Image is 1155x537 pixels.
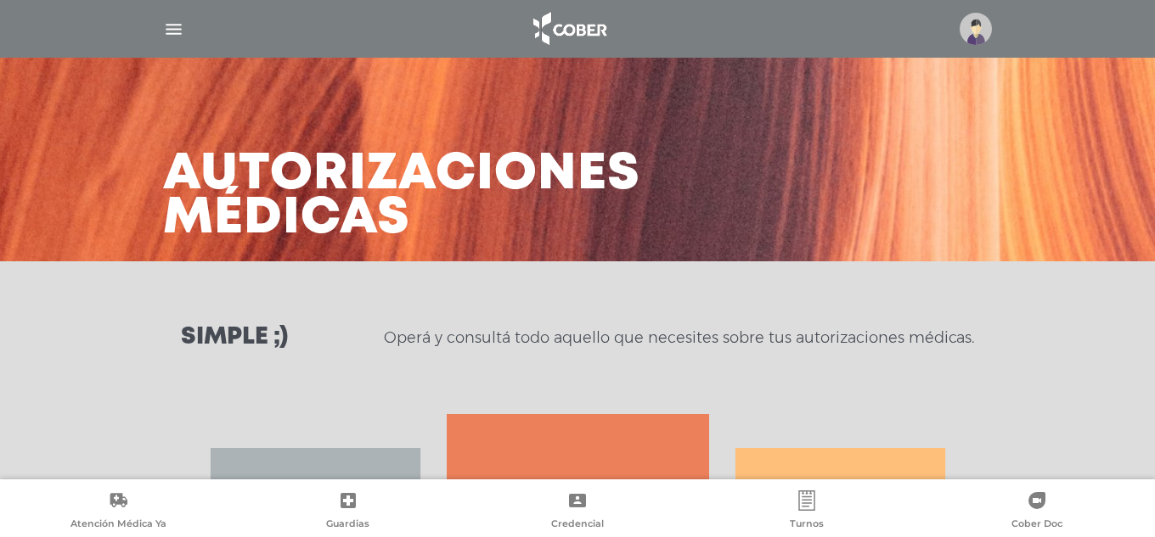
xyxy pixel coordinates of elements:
[524,8,613,49] img: logo_cober_home-white.png
[163,19,184,40] img: Cober_menu-lines-white.svg
[3,490,233,534] a: Atención Médica Ya
[70,517,166,533] span: Atención Médica Ya
[551,517,604,533] span: Credencial
[463,490,692,534] a: Credencial
[1011,517,1062,533] span: Cober Doc
[960,13,992,45] img: profile-placeholder.svg
[692,490,921,534] a: Turnos
[181,326,288,350] h3: Simple ;)
[384,327,974,348] p: Operá y consultá todo aquello que necesites sobre tus autorizaciones médicas.
[790,517,824,533] span: Turnos
[163,153,640,241] h3: Autorizaciones médicas
[233,490,462,534] a: Guardias
[922,490,1152,534] a: Cober Doc
[326,517,369,533] span: Guardias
